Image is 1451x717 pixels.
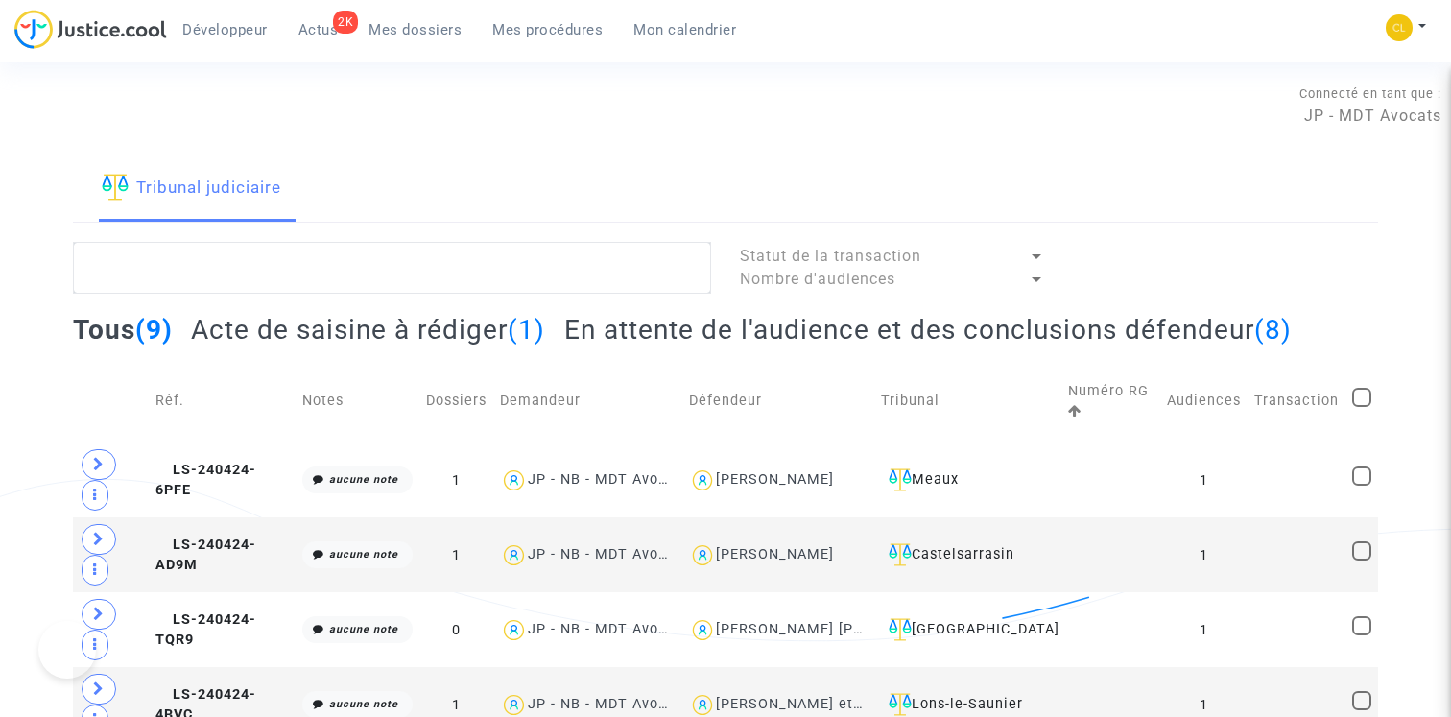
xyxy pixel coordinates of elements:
[564,313,1292,347] h2: En attente de l'audience et des conclusions défendeur
[689,541,717,569] img: icon-user.svg
[1386,14,1413,41] img: f0b917ab549025eb3af43f3c4438ad5d
[881,693,1055,716] div: Lons-le-Saunier
[716,471,834,488] div: [PERSON_NAME]
[155,462,256,499] span: LS-240424-6PFE
[1160,592,1248,667] td: 1
[155,537,256,574] span: LS-240424-AD9M
[283,15,354,44] a: 2KActus
[881,468,1055,491] div: Meaux
[500,466,528,494] img: icon-user.svg
[682,360,874,442] td: Défendeur
[1160,360,1248,442] td: Audiences
[1160,517,1248,592] td: 1
[369,21,462,38] span: Mes dossiers
[477,15,618,44] a: Mes procédures
[329,698,398,710] i: aucune note
[508,314,545,346] span: (1)
[889,543,912,566] img: icon-faciliter-sm.svg
[38,621,96,679] iframe: Help Scout Beacon - Open
[14,10,167,49] img: jc-logo.svg
[528,696,689,712] div: JP - NB - MDT Avocats
[689,466,717,494] img: icon-user.svg
[191,313,545,347] h2: Acte de saisine à rédiger
[492,21,603,38] span: Mes procédures
[633,21,736,38] span: Mon calendrier
[149,360,296,442] td: Réf.
[73,313,173,347] h2: Tous
[740,247,921,265] span: Statut de la transaction
[528,471,689,488] div: JP - NB - MDT Avocats
[716,546,834,562] div: [PERSON_NAME]
[329,623,398,635] i: aucune note
[298,21,339,38] span: Actus
[740,270,895,288] span: Nombre d'audiences
[881,543,1055,566] div: Castelsarrasin
[874,360,1061,442] td: Tribunal
[155,611,256,649] span: LS-240424-TQR9
[528,621,689,637] div: JP - NB - MDT Avocats
[419,442,493,517] td: 1
[500,616,528,644] img: icon-user.svg
[102,174,129,201] img: icon-faciliter-sm.svg
[493,360,681,442] td: Demandeur
[500,541,528,569] img: icon-user.svg
[333,11,358,34] div: 2K
[1248,360,1345,442] td: Transaction
[528,546,689,562] div: JP - NB - MDT Avocats
[167,15,283,44] a: Développeur
[881,618,1055,641] div: [GEOGRAPHIC_DATA]
[419,517,493,592] td: 1
[889,618,912,641] img: icon-faciliter-sm.svg
[716,621,957,637] div: [PERSON_NAME] [PERSON_NAME]
[1299,86,1441,101] span: Connecté en tant que :
[329,473,398,486] i: aucune note
[1160,442,1248,517] td: 1
[102,156,281,222] a: Tribunal judiciaire
[689,616,717,644] img: icon-user.svg
[1254,314,1292,346] span: (8)
[419,360,493,442] td: Dossiers
[182,21,268,38] span: Développeur
[889,693,912,716] img: icon-faciliter-sm.svg
[889,468,912,491] img: icon-faciliter-sm.svg
[329,548,398,561] i: aucune note
[1061,360,1161,442] td: Numéro RG
[135,314,173,346] span: (9)
[419,592,493,667] td: 0
[296,360,420,442] td: Notes
[716,696,976,712] div: [PERSON_NAME] et [PERSON_NAME]
[618,15,751,44] a: Mon calendrier
[353,15,477,44] a: Mes dossiers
